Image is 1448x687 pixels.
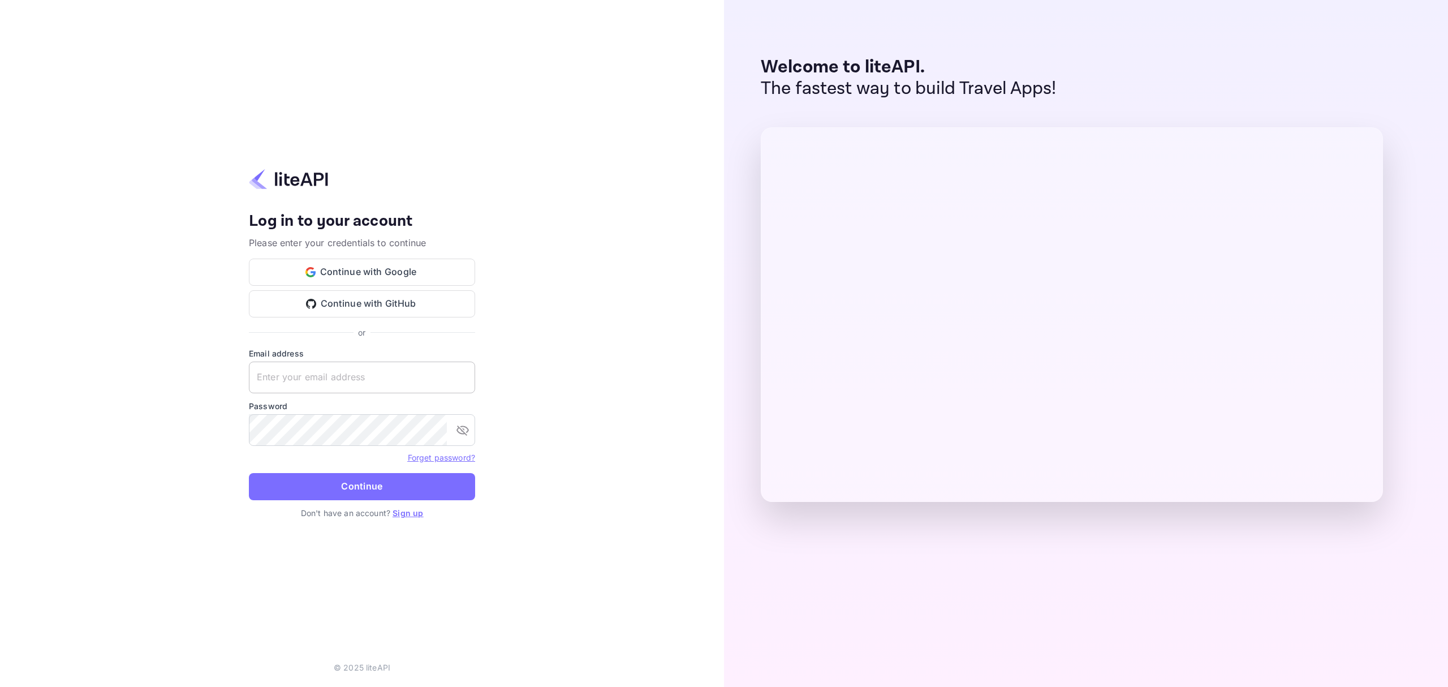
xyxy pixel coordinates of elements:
input: Enter your email address [249,362,475,393]
a: Sign up [393,508,423,518]
p: Welcome to liteAPI. [761,57,1057,78]
p: Please enter your credentials to continue [249,236,475,250]
label: Email address [249,347,475,359]
p: Don't have an account? [249,507,475,519]
a: Forget password? [408,453,475,462]
keeper-lock: Open Keeper Popup [454,371,467,384]
p: The fastest way to build Travel Apps! [761,78,1057,100]
img: liteapi [249,168,328,190]
h4: Log in to your account [249,212,475,231]
p: or [358,327,365,338]
button: Continue [249,473,475,500]
button: Continue with Google [249,259,475,286]
img: liteAPI Dashboard Preview [761,127,1383,502]
label: Password [249,400,475,412]
button: toggle password visibility [451,419,474,441]
button: Continue with GitHub [249,290,475,317]
p: © 2025 liteAPI [334,662,390,673]
a: Forget password? [408,452,475,463]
